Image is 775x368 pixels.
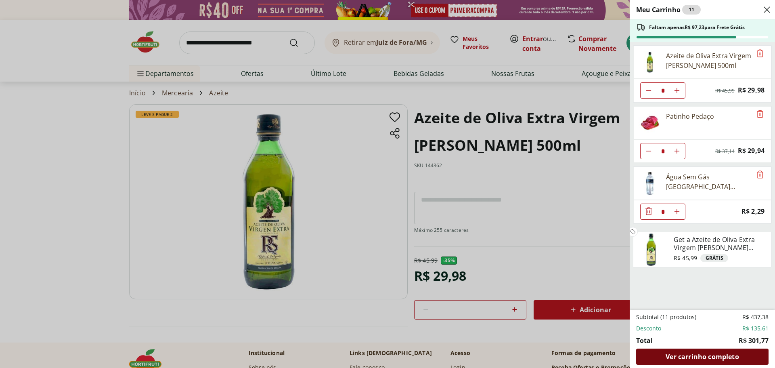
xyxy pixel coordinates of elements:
div: Patinho Pedaço [666,111,714,121]
button: Remove [755,170,765,180]
h3: Get a Azeite de Oliva Extra Virgem [PERSON_NAME] 500ml [674,236,767,252]
img: Principal [633,232,669,267]
div: 11 [682,5,701,15]
input: Quantidade Atual [657,83,669,98]
span: -R$ 135,61 [740,324,769,332]
span: R$ 437,38 [742,313,769,321]
span: Faltam apenas R$ 97,23 para Frete Grátis [649,24,745,31]
input: Quantidade Atual [657,204,669,219]
span: R$ 45,99 [674,253,697,263]
span: Desconto [636,324,661,332]
h2: Meu Carrinho [636,5,701,15]
button: Remove [755,109,765,119]
img: Água Sem Gás Teresópolis Gelada 510ml [639,172,661,195]
div: Azeite de Oliva Extra Virgem [PERSON_NAME] 500ml [666,51,752,70]
span: R$ 45,99 [715,88,735,94]
button: Aumentar Quantidade [669,143,685,159]
span: R$ 37,14 [715,148,735,155]
button: Aumentar Quantidade [669,204,685,220]
div: Água Sem Gás [GEOGRAPHIC_DATA] [GEOGRAPHIC_DATA] 510ml [666,172,752,191]
input: Quantidade Atual [657,143,669,159]
img: Patinho Pedaço [639,111,661,134]
button: Remove [755,49,765,59]
span: Total [636,336,653,345]
span: Subtotal (11 produtos) [636,313,696,321]
div: Free [700,254,728,262]
button: Diminuir Quantidade [641,82,657,99]
button: Aumentar Quantidade [669,82,685,99]
span: R$ 29,94 [738,145,765,156]
span: R$ 29,98 [738,85,765,96]
span: Ver carrinho completo [666,353,739,360]
button: Diminuir Quantidade [641,143,657,159]
img: Principal [639,51,661,74]
a: Ver carrinho completo [636,349,769,365]
span: R$ 301,77 [739,336,769,345]
span: R$ 2,29 [741,206,765,217]
button: Diminuir Quantidade [641,204,657,220]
